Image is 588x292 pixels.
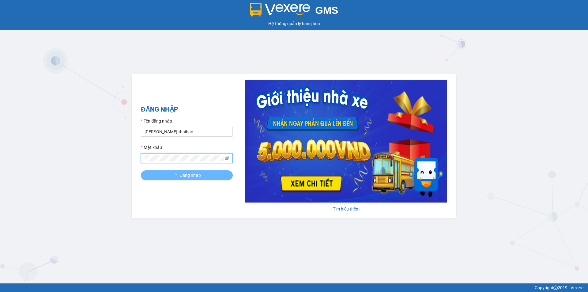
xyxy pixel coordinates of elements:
[141,144,162,151] label: Mật khẩu
[5,284,583,291] div: Copyright 2019 - Vexere
[553,286,558,290] span: copyright
[141,118,172,124] label: Tên đăng nhập
[250,9,338,14] a: GMS
[141,104,233,115] h2: ĐĂNG NHẬP
[250,3,311,17] img: logo 2
[141,170,233,180] button: Đăng nhập
[145,155,224,161] input: Mật khẩu
[179,172,201,179] span: Đăng nhập
[2,20,586,27] div: Hệ thống quản lý hàng hóa
[245,80,447,203] img: banner-0
[173,173,179,177] span: loading
[141,127,233,137] input: Tên đăng nhập
[225,156,229,160] span: eye-invisible
[315,5,338,16] span: GMS
[245,206,447,212] div: Tìm hiểu thêm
